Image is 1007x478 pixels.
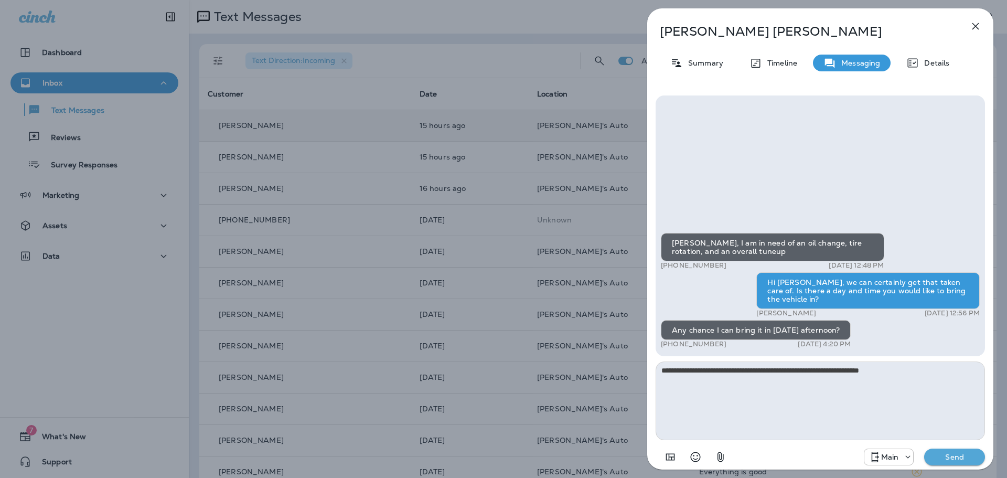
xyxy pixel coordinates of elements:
[829,261,884,270] p: [DATE] 12:48 PM
[756,309,816,317] p: [PERSON_NAME]
[660,24,946,39] p: [PERSON_NAME] [PERSON_NAME]
[836,59,880,67] p: Messaging
[798,340,851,348] p: [DATE] 4:20 PM
[661,233,884,261] div: [PERSON_NAME], I am in need of an oil change, tire rotation, and an overall tuneup
[919,59,949,67] p: Details
[660,447,681,468] button: Add in a premade template
[864,451,914,463] div: +1 (941) 231-4423
[683,59,723,67] p: Summary
[661,261,726,270] p: [PHONE_NUMBER]
[685,447,706,468] button: Select an emoji
[933,452,977,462] p: Send
[661,320,851,340] div: Any chance I can bring it in [DATE] afternoon?
[881,453,899,461] p: Main
[661,340,726,348] p: [PHONE_NUMBER]
[756,272,980,309] div: Hi [PERSON_NAME], we can certainly get that taken care of. Is there a day and time you would like...
[924,449,985,465] button: Send
[925,309,980,317] p: [DATE] 12:56 PM
[762,59,797,67] p: Timeline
